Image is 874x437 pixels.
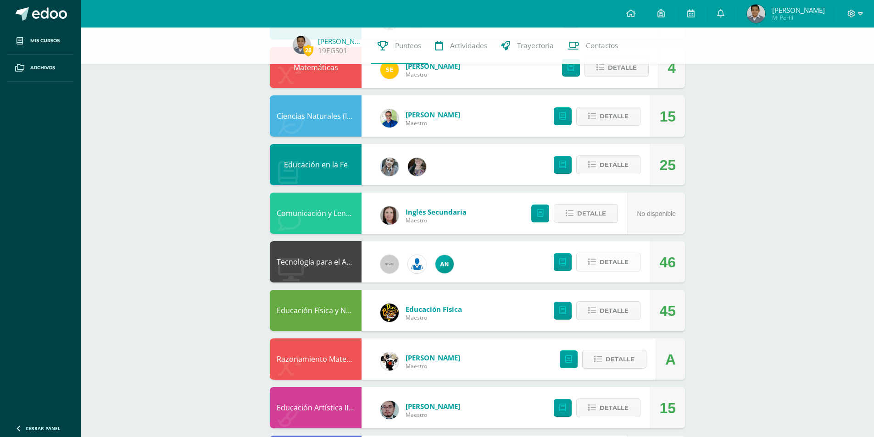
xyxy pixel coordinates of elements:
span: [PERSON_NAME] [406,353,460,362]
img: 05ee8f3aa2e004bc19e84eb2325bd6d4.png [435,255,454,273]
button: Detalle [576,301,640,320]
div: 15 [659,387,676,429]
button: Detalle [576,398,640,417]
span: Maestro [406,411,460,419]
div: Educación Artística II, Artes Plásticas [270,387,362,428]
img: 5fac68162d5e1b6fbd390a6ac50e103d.png [380,401,399,419]
span: [PERSON_NAME] [406,61,460,71]
span: Punteos [395,41,421,50]
span: Detalle [600,302,629,319]
button: Detalle [582,350,646,369]
a: 19EGS01 [318,46,347,55]
div: Ciencias Naturales (Introducción a la Biología) [270,95,362,137]
span: Mis cursos [30,37,60,44]
img: 6ed6846fa57649245178fca9fc9a58dd.png [408,255,426,273]
img: eda3c0d1caa5ac1a520cf0290d7c6ae4.png [380,304,399,322]
a: Punteos [371,28,428,64]
a: [PERSON_NAME] [318,37,364,46]
div: A [665,339,676,380]
span: Maestro [406,362,460,370]
span: Trayectoria [517,41,554,50]
span: [PERSON_NAME] [772,6,825,15]
span: Detalle [600,399,629,416]
button: Detalle [576,155,640,174]
span: Detalle [577,205,606,222]
img: d172b984f1f79fc296de0e0b277dc562.png [380,352,399,371]
div: Tecnología para el Aprendizaje y la Comunicación (Informática) [270,241,362,282]
span: Detalle [600,254,629,271]
img: 8af0450cf43d44e38c4a1497329761f3.png [380,206,399,225]
span: 28 [303,44,313,56]
img: 03c2987289e60ca238394da5f82a525a.png [380,61,399,79]
div: Comunicación y Lenguaje, Idioma Extranjero Inglés [270,193,362,234]
button: Detalle [585,58,649,77]
span: [PERSON_NAME] [406,402,460,411]
img: 60x60 [380,255,399,273]
span: Maestro [406,119,460,127]
span: Educación Física [406,304,462,314]
span: Maestro [406,216,467,224]
div: Matemáticas [270,47,362,88]
span: Cerrar panel [26,425,61,431]
span: Maestro [406,71,460,78]
a: Mis cursos [7,28,73,55]
span: Detalle [600,108,629,125]
img: cba4c69ace659ae4cf02a5761d9a2473.png [380,158,399,176]
div: 45 [659,290,676,332]
span: [PERSON_NAME] [406,110,460,119]
a: Trayectoria [494,28,561,64]
span: Detalle [606,351,635,368]
a: Actividades [428,28,494,64]
button: Detalle [576,107,640,126]
a: Contactos [561,28,625,64]
div: Educación en la Fe [270,144,362,185]
span: Archivos [30,64,55,72]
span: Mi Perfil [772,14,825,22]
div: 15 [659,96,676,137]
a: Archivos [7,55,73,82]
span: Inglés Secundaria [406,207,467,216]
span: Actividades [450,41,487,50]
span: No disponible [637,210,676,217]
img: 692ded2a22070436d299c26f70cfa591.png [380,109,399,127]
div: 4 [668,47,676,89]
img: 9090122ddd464bb4524921a6a18966bf.png [747,5,765,23]
span: Contactos [586,41,618,50]
img: 8322e32a4062cfa8b237c59eedf4f548.png [408,158,426,176]
img: 9090122ddd464bb4524921a6a18966bf.png [293,36,311,54]
span: Maestro [406,314,462,321]
button: Detalle [554,204,618,223]
div: Educación Física y Natación [270,290,362,331]
div: 46 [659,242,676,283]
div: Razonamiento Matemático [270,338,362,380]
div: 25 [659,144,676,186]
span: Detalle [608,59,637,76]
button: Detalle [576,253,640,271]
span: Detalle [600,156,629,173]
